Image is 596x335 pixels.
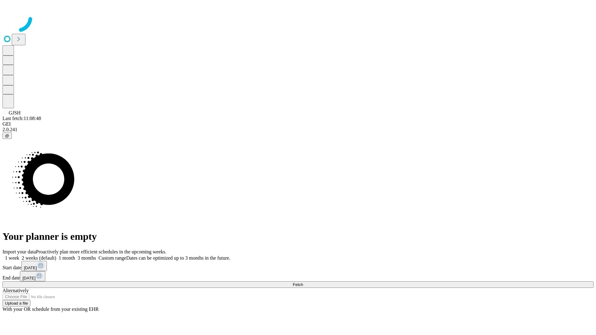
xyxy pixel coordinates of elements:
[9,110,20,115] span: GJSH
[2,132,12,139] button: @
[2,288,29,293] span: Alternatively
[20,271,45,281] button: [DATE]
[2,116,41,121] span: Last fetch: 11:08:48
[24,266,37,270] span: [DATE]
[2,121,594,127] div: GEI
[36,249,166,254] span: Proactively plan more efficient schedules in the upcoming weeks.
[293,282,303,287] span: Fetch
[2,249,36,254] span: Import your data
[2,300,30,306] button: Upload a file
[78,255,96,261] span: 3 months
[126,255,230,261] span: Dates can be optimized up to 3 months in the future.
[22,276,35,280] span: [DATE]
[21,261,47,271] button: [DATE]
[2,127,594,132] div: 2.0.241
[5,255,19,261] span: 1 week
[2,306,99,312] span: With your OR schedule from your existing EHR
[2,231,594,242] h1: Your planner is empty
[2,261,594,271] div: Start date
[2,271,594,281] div: End date
[59,255,75,261] span: 1 month
[2,281,594,288] button: Fetch
[98,255,126,261] span: Custom range
[22,255,56,261] span: 2 weeks (default)
[5,133,9,138] span: @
